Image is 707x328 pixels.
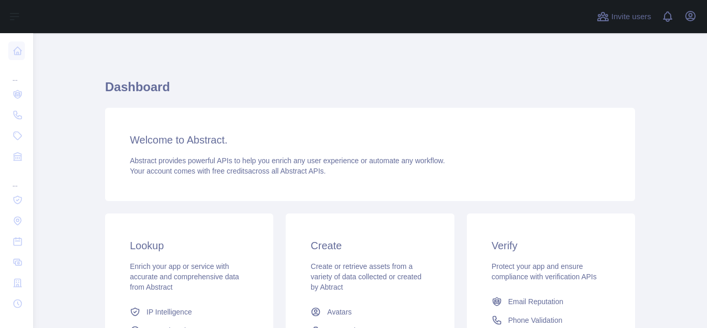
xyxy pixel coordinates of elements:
[130,167,326,175] span: Your account comes with across all Abstract APIs.
[492,262,597,281] span: Protect your app and ensure compliance with verification APIs
[311,262,421,291] span: Create or retrieve assets from a variety of data collected or created by Abtract
[488,292,614,311] a: Email Reputation
[105,79,635,104] h1: Dashboard
[508,315,563,325] span: Phone Validation
[212,167,248,175] span: free credits
[130,262,239,291] span: Enrich your app or service with accurate and comprehensive data from Abstract
[595,8,653,25] button: Invite users
[306,303,433,321] a: Avatars
[130,156,445,165] span: Abstract provides powerful APIs to help you enrich any user experience or automate any workflow.
[130,238,248,253] h3: Lookup
[8,62,25,83] div: ...
[8,168,25,189] div: ...
[611,11,651,23] span: Invite users
[311,238,429,253] h3: Create
[130,133,610,147] h3: Welcome to Abstract.
[327,307,351,317] span: Avatars
[146,307,192,317] span: IP Intelligence
[508,296,564,307] span: Email Reputation
[492,238,610,253] h3: Verify
[126,303,253,321] a: IP Intelligence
